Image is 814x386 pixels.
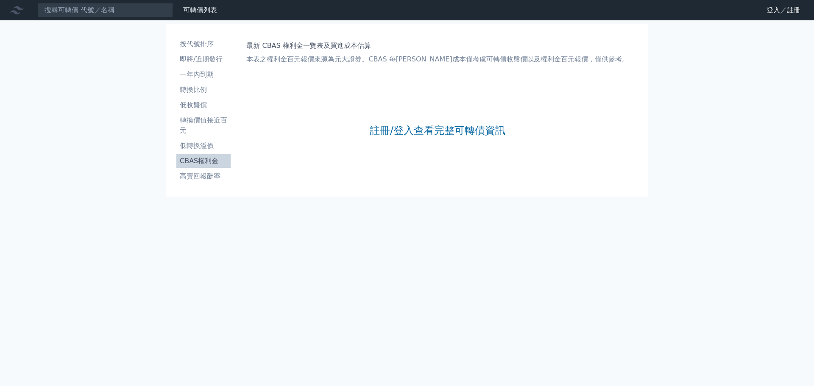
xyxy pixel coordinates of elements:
a: 按代號排序 [176,37,231,51]
li: 一年內到期 [176,69,231,80]
a: 可轉債列表 [183,6,217,14]
li: 高賣回報酬率 [176,171,231,181]
a: 註冊/登入查看完整可轉債資訊 [370,124,505,137]
a: 低收盤價 [176,98,231,112]
li: 轉換價值接近百元 [176,115,231,136]
li: CBAS權利金 [176,156,231,166]
li: 即將/近期發行 [176,54,231,64]
h1: 最新 CBAS 權利金一覽表及買進成本估算 [246,41,628,51]
li: 低收盤價 [176,100,231,110]
p: 本表之權利金百元報價來源為元大證券。CBAS 每[PERSON_NAME]成本僅考慮可轉債收盤價以及權利金百元報價，僅供參考。 [246,54,628,64]
a: 高賣回報酬率 [176,169,231,183]
a: 轉換價值接近百元 [176,114,231,137]
li: 按代號排序 [176,39,231,49]
a: 低轉換溢價 [176,139,231,153]
a: 轉換比例 [176,83,231,97]
li: 轉換比例 [176,85,231,95]
a: CBAS權利金 [176,154,231,168]
a: 即將/近期發行 [176,53,231,66]
input: 搜尋可轉債 代號／名稱 [37,3,173,17]
a: 一年內到期 [176,68,231,81]
li: 低轉換溢價 [176,141,231,151]
a: 登入／註冊 [760,3,807,17]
